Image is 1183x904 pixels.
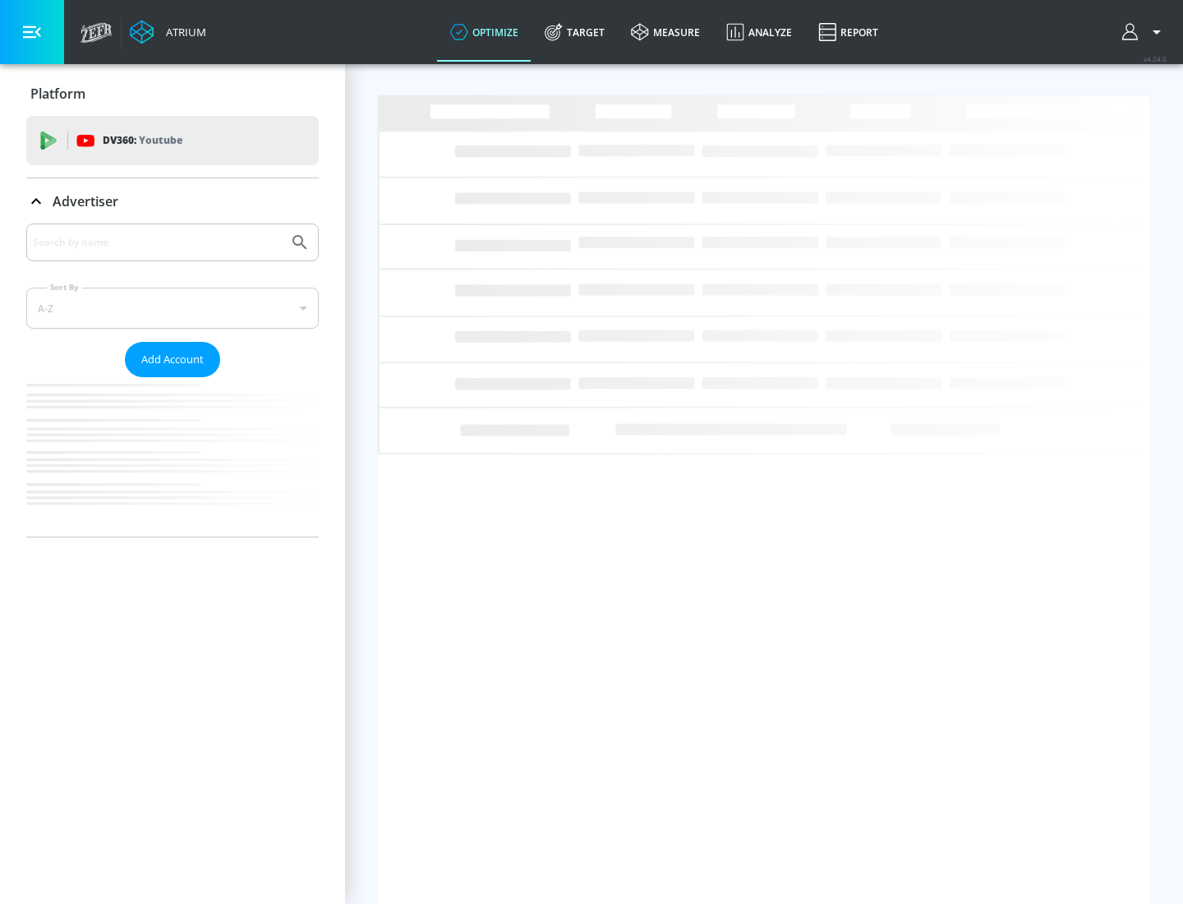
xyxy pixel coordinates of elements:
div: Advertiser [26,224,319,537]
div: DV360: Youtube [26,116,319,165]
p: DV360: [103,131,182,150]
div: Atrium [159,25,206,39]
div: A-Z [26,288,319,329]
input: Search by name [33,232,282,253]
a: Report [805,2,891,62]
p: Platform [30,85,85,103]
a: measure [618,2,713,62]
div: Platform [26,71,319,117]
span: Add Account [141,350,204,369]
a: optimize [437,2,532,62]
button: Add Account [125,342,220,377]
a: Analyze [713,2,805,62]
div: Advertiser [26,178,319,224]
a: Atrium [130,20,206,44]
span: v 4.24.0 [1144,54,1167,63]
a: Target [532,2,618,62]
label: Sort By [47,282,82,293]
p: Youtube [139,131,182,149]
nav: list of Advertiser [26,377,319,537]
p: Advertiser [53,192,118,210]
